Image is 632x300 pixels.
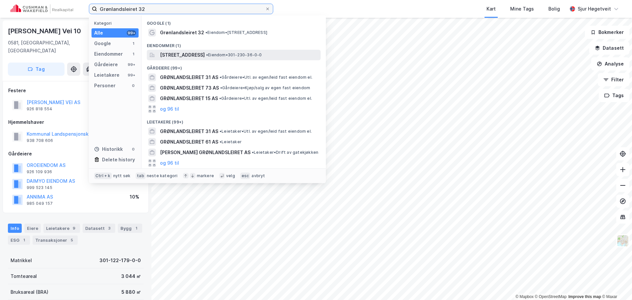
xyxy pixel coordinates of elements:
[205,30,267,35] span: Eiendom • [STREET_ADDRESS]
[160,138,218,146] span: GRØNLANDSLEIRET 61 AS
[106,225,113,232] div: 3
[94,82,116,90] div: Personer
[220,75,222,80] span: •
[43,224,80,233] div: Leietakere
[226,173,235,178] div: velg
[142,60,326,72] div: Gårdeiere (99+)
[8,118,143,126] div: Hjemmelshaver
[160,29,204,37] span: Grønlandsleiret 32
[127,62,136,67] div: 99+
[94,21,139,26] div: Kategori
[121,272,141,280] div: 3 044 ㎡
[599,268,632,300] iframe: Chat Widget
[599,89,629,102] button: Tags
[535,294,567,299] a: OpenStreetMap
[160,51,205,59] span: [STREET_ADDRESS]
[205,30,207,35] span: •
[197,173,214,178] div: markere
[118,224,142,233] div: Bygg
[220,85,222,90] span: •
[206,52,208,57] span: •
[160,95,218,102] span: GRØNLANDSLEIRET 15 AS
[97,4,265,14] input: Søk på adresse, matrikkel, gårdeiere, leietakere eller personer
[251,173,265,178] div: avbryt
[142,15,326,27] div: Google (1)
[99,257,141,264] div: 301-122-179-0-0
[11,272,37,280] div: Tomteareal
[27,185,52,190] div: 999 523 145
[220,75,312,80] span: Gårdeiere • Utl. av egen/leid fast eiendom el.
[68,237,75,243] div: 5
[11,4,73,14] img: cushman-wakefield-realkapital-logo.202ea83816669bd177139c58696a8fa1.svg
[8,150,143,158] div: Gårdeiere
[127,30,136,36] div: 99+
[487,5,496,13] div: Kart
[599,268,632,300] div: Kontrollprogram for chat
[617,234,629,247] img: Z
[33,235,78,245] div: Transaksjoner
[121,288,141,296] div: 5 880 ㎡
[94,71,119,79] div: Leietakere
[131,147,136,152] div: 0
[142,114,326,126] div: Leietakere (99+)
[113,173,131,178] div: nytt søk
[568,294,601,299] a: Improve this map
[127,72,136,78] div: 99+
[598,73,629,86] button: Filter
[8,87,143,95] div: Festere
[11,257,32,264] div: Matrikkel
[94,61,118,68] div: Gårdeiere
[71,225,77,232] div: 9
[24,224,41,233] div: Eiere
[548,5,560,13] div: Bolig
[131,41,136,46] div: 1
[94,173,112,179] div: Ctrl + k
[94,40,111,47] div: Google
[83,224,115,233] div: Datasett
[510,5,534,13] div: Mine Tags
[252,150,318,155] span: Leietaker • Drift av gatekjøkken
[220,139,222,144] span: •
[27,138,53,143] div: 938 708 606
[131,83,136,88] div: 0
[240,173,250,179] div: esc
[8,39,92,55] div: 0581, [GEOGRAPHIC_DATA], [GEOGRAPHIC_DATA]
[160,84,219,92] span: GRØNLANDSLEIRET 73 AS
[585,26,629,39] button: Bokmerker
[589,41,629,55] button: Datasett
[130,193,139,201] div: 10%
[220,139,242,145] span: Leietaker
[21,237,27,243] div: 1
[252,150,254,155] span: •
[94,50,123,58] div: Eiendommer
[515,294,534,299] a: Mapbox
[160,73,218,81] span: GRØNLANDSLEIRET 31 AS
[136,173,145,179] div: tab
[8,224,22,233] div: Info
[27,201,53,206] div: 985 049 157
[8,235,30,245] div: ESG
[220,129,222,134] span: •
[160,105,179,113] button: og 96 til
[27,169,52,175] div: 926 109 936
[131,51,136,57] div: 1
[94,29,103,37] div: Alle
[102,156,135,164] div: Delete history
[8,26,82,36] div: [PERSON_NAME] Vei 10
[8,63,65,76] button: Tag
[11,288,48,296] div: Bruksareal (BRA)
[142,38,326,50] div: Eiendommer (1)
[133,225,140,232] div: 1
[591,57,629,70] button: Analyse
[160,149,250,156] span: [PERSON_NAME] GRØNLANDSLEIRET AS
[147,173,178,178] div: neste kategori
[578,5,611,13] div: Sjur Høgetveit
[206,52,262,58] span: Eiendom • 301-230-36-0-0
[219,96,221,101] span: •
[160,159,179,167] button: og 96 til
[27,106,52,112] div: 926 818 554
[160,127,218,135] span: GRØNLANDSLEIRET 31 AS
[220,85,310,91] span: Gårdeiere • Kjøp/salg av egen fast eiendom
[219,96,312,101] span: Gårdeiere • Utl. av egen/leid fast eiendom el.
[94,145,123,153] div: Historikk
